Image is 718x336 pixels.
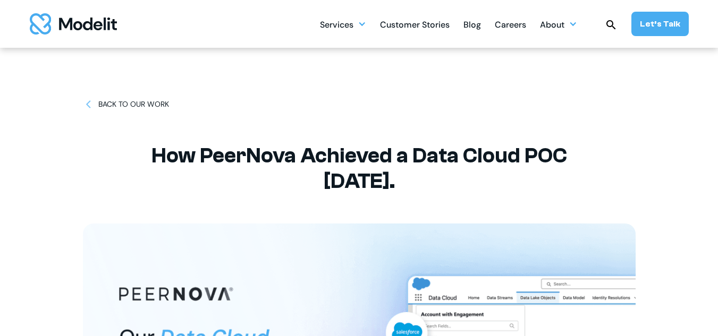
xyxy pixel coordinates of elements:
img: modelit logo [30,13,117,35]
h1: How PeerNova Achieved a Data Cloud POC [DATE]. [120,143,598,194]
div: Customer Stories [380,15,450,36]
div: Services [320,15,353,36]
a: BACK TO OUR WORK [83,99,169,110]
div: About [540,14,577,35]
a: Customer Stories [380,14,450,35]
a: Blog [463,14,481,35]
div: BACK TO OUR WORK [98,99,169,110]
a: Careers [495,14,526,35]
div: Careers [495,15,526,36]
div: About [540,15,564,36]
a: home [30,13,117,35]
div: Services [320,14,366,35]
div: Let’s Talk [640,18,680,30]
a: Let’s Talk [631,12,689,36]
div: Blog [463,15,481,36]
